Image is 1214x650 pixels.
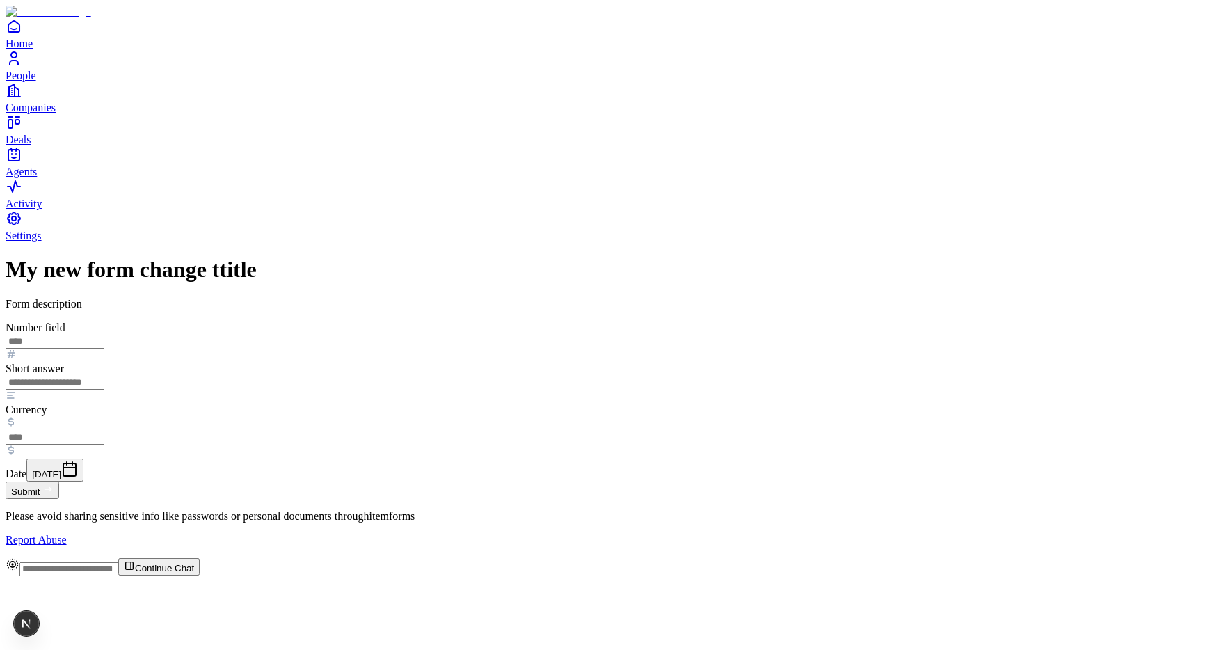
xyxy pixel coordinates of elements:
a: Report Abuse [6,534,1208,546]
span: Home [6,38,33,49]
span: Settings [6,230,42,241]
span: Agents [6,166,37,177]
a: Deals [6,114,1208,145]
h1: My new form change ttitle [6,257,1208,283]
label: Date [6,468,26,479]
a: People [6,50,1208,81]
a: Companies [6,82,1208,113]
button: Submit [6,482,59,499]
a: Activity [6,178,1208,209]
span: Companies [6,102,56,113]
label: Currency [6,404,47,415]
p: Please avoid sharing sensitive info like passwords or personal documents through forms [6,510,1208,523]
img: Item Brain Logo [6,6,91,18]
a: Agents [6,146,1208,177]
span: Continue Chat [135,563,194,573]
div: Continue Chat [6,557,1208,576]
label: Number field [6,322,65,333]
p: Form description [6,298,1208,310]
span: Deals [6,134,31,145]
a: Settings [6,210,1208,241]
span: item [369,510,389,522]
label: Short answer [6,363,64,374]
span: Activity [6,198,42,209]
span: [DATE] [32,469,61,479]
a: Home [6,18,1208,49]
button: Continue Chat [118,558,200,576]
button: [DATE] [26,459,83,482]
span: People [6,70,36,81]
